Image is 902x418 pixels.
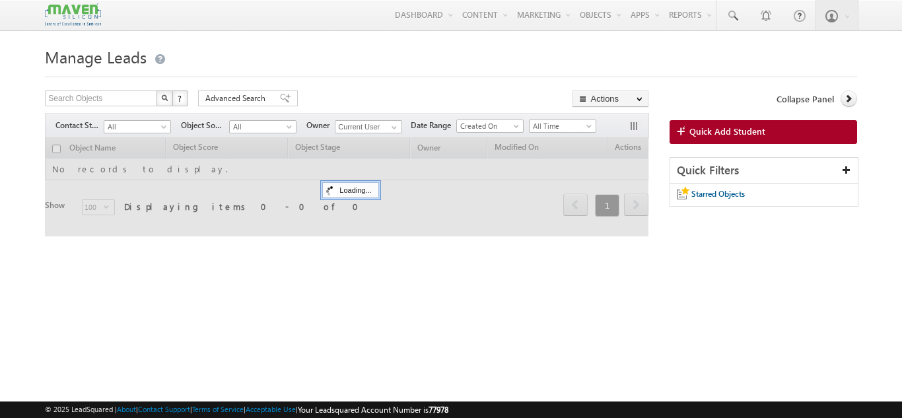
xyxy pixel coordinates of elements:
[178,92,184,104] span: ?
[457,120,520,132] span: Created On
[530,120,592,132] span: All Time
[45,3,100,26] img: Custom Logo
[306,120,335,131] span: Owner
[181,120,229,131] span: Object Source
[172,90,188,106] button: ?
[689,125,765,137] span: Quick Add Student
[298,405,448,415] span: Your Leadsquared Account Number is
[335,120,402,133] input: Type to Search
[322,182,378,198] div: Loading...
[230,121,293,133] span: All
[456,120,524,133] a: Created On
[192,405,244,413] a: Terms of Service
[138,405,190,413] a: Contact Support
[670,158,858,184] div: Quick Filters
[384,121,401,134] a: Show All Items
[670,120,857,144] a: Quick Add Student
[229,120,296,133] a: All
[205,92,269,104] span: Advanced Search
[104,120,171,133] a: All
[117,405,136,413] a: About
[161,94,168,101] img: Search
[572,90,648,107] button: Actions
[55,120,104,131] span: Contact Stage
[45,46,147,67] span: Manage Leads
[411,120,456,131] span: Date Range
[104,121,167,133] span: All
[45,403,448,416] span: © 2025 LeadSquared | | | | |
[691,189,745,199] span: Starred Objects
[529,120,596,133] a: All Time
[777,93,834,105] span: Collapse Panel
[429,405,448,415] span: 77978
[246,405,296,413] a: Acceptable Use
